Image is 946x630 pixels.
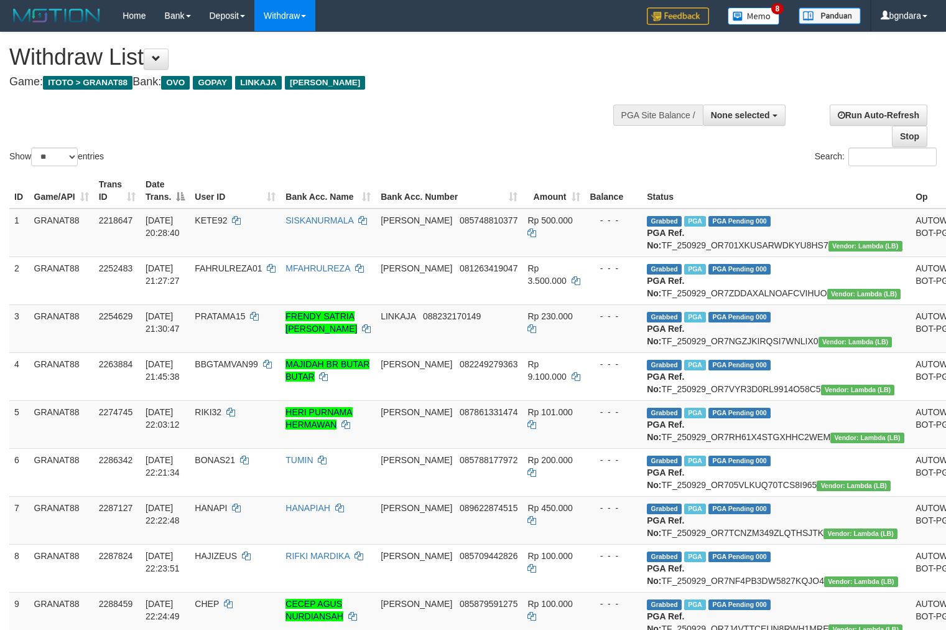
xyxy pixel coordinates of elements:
[99,599,133,609] span: 2288459
[522,173,585,209] th: Amount: activate to sort column ascending
[647,372,684,394] b: PGA Ref. No:
[647,504,682,514] span: Grabbed
[9,496,29,544] td: 7
[527,599,572,609] span: Rp 100.000
[381,599,452,609] span: [PERSON_NAME]
[99,455,133,465] span: 2286342
[684,408,706,418] span: Marked by bgnjimi
[590,598,638,610] div: - - -
[647,360,682,370] span: Grabbed
[285,311,357,334] a: FRENDY SATRIA [PERSON_NAME]
[848,148,937,166] input: Search:
[460,503,517,513] span: Copy 089622874515 to clipboard
[9,304,29,352] td: 3
[590,502,638,514] div: - - -
[43,76,132,90] span: ITOTO > GRANAT88
[647,599,682,610] span: Grabbed
[141,173,190,209] th: Date Trans.: activate to sort column descending
[460,215,517,225] span: Copy 085748810377 to clipboard
[647,552,682,562] span: Grabbed
[824,576,898,587] span: Vendor URL: https://dashboard.q2checkout.com/secure
[728,7,780,25] img: Button%20Memo.svg
[647,264,682,275] span: Grabbed
[527,311,572,321] span: Rp 230.000
[708,408,771,418] span: PGA Pending
[381,311,415,321] span: LINKAJA
[381,503,452,513] span: [PERSON_NAME]
[146,455,180,477] span: [DATE] 22:21:34
[892,126,927,147] a: Stop
[590,310,638,322] div: - - -
[285,551,350,561] a: RIFKI MARDIKA
[195,215,227,225] span: KETE92
[195,407,221,417] span: RIKI32
[29,496,94,544] td: GRANAT88
[193,76,232,90] span: GOPAY
[460,359,517,369] span: Copy 082249279363 to clipboard
[195,311,245,321] span: PRATAMA15
[146,215,180,238] span: [DATE] 20:28:40
[195,263,262,273] span: FAHRULREZA01
[99,551,133,561] span: 2287824
[423,311,481,321] span: Copy 088232170149 to clipboard
[9,45,618,70] h1: Withdraw List
[684,599,706,610] span: Marked by bgnjimi
[285,359,369,382] a: MAJIDAH BR BUTAR BUTAR
[285,76,365,90] span: [PERSON_NAME]
[708,360,771,370] span: PGA Pending
[708,599,771,610] span: PGA Pending
[815,148,937,166] label: Search:
[285,599,343,621] a: CECEP AGUS NURDIANSAH
[585,173,642,209] th: Balance
[146,311,180,334] span: [DATE] 21:30:47
[647,228,684,250] b: PGA Ref. No:
[195,359,257,369] span: BBGTAMVAN99
[381,215,452,225] span: [PERSON_NAME]
[647,7,709,25] img: Feedback.jpg
[828,241,902,252] span: Vendor URL: https://dashboard.q2checkout.com/secure
[146,359,180,382] span: [DATE] 21:45:38
[647,468,684,490] b: PGA Ref. No:
[99,407,133,417] span: 2274745
[29,173,94,209] th: Game/API: activate to sort column ascending
[9,209,29,257] td: 1
[195,503,227,513] span: HANAPI
[590,262,638,275] div: - - -
[99,311,133,321] span: 2254629
[527,215,572,225] span: Rp 500.000
[590,550,638,562] div: - - -
[29,304,94,352] td: GRANAT88
[684,456,706,466] span: Marked by bgnjimi
[527,455,572,465] span: Rp 200.000
[527,503,572,513] span: Rp 450.000
[195,599,219,609] span: CHEP
[146,551,180,573] span: [DATE] 22:23:51
[823,529,897,539] span: Vendor URL: https://dashboard.q2checkout.com/secure
[647,312,682,322] span: Grabbed
[460,263,517,273] span: Copy 081263419047 to clipboard
[190,173,281,209] th: User ID: activate to sort column ascending
[99,215,133,225] span: 2218647
[460,599,517,609] span: Copy 085879591275 to clipboard
[99,503,133,513] span: 2287127
[381,263,452,273] span: [PERSON_NAME]
[684,552,706,562] span: Marked by bgnjimi
[708,216,771,227] span: PGA Pending
[9,6,104,25] img: MOTION_logo.png
[29,544,94,592] td: GRANAT88
[29,448,94,496] td: GRANAT88
[381,551,452,561] span: [PERSON_NAME]
[29,209,94,257] td: GRANAT88
[827,289,901,299] span: Vendor URL: https://dashboard.q2checkout.com/secure
[684,504,706,514] span: Marked by bgnjimi
[708,264,771,275] span: PGA Pending
[381,455,452,465] span: [PERSON_NAME]
[29,256,94,304] td: GRANAT88
[647,408,682,418] span: Grabbed
[647,276,684,298] b: PGA Ref. No:
[9,148,104,166] label: Show entries
[146,263,180,286] span: [DATE] 21:27:27
[281,173,376,209] th: Bank Acc. Name: activate to sort column ascending
[527,359,566,382] span: Rp 9.100.000
[94,173,141,209] th: Trans ID: activate to sort column ascending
